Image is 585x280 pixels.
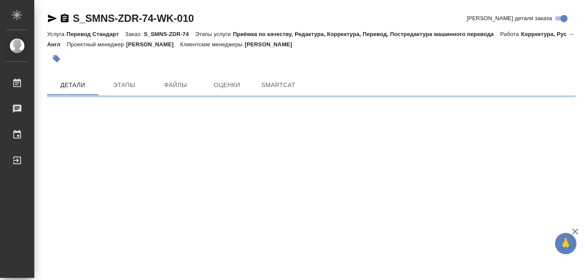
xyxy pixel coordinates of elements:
[206,80,248,90] span: Оценки
[467,14,552,23] span: [PERSON_NAME] детали заказа
[195,31,233,37] p: Этапы услуги
[258,80,299,90] span: SmartCat
[52,80,93,90] span: Детали
[73,12,194,24] a: S_SMNS-ZDR-74-WK-010
[47,49,66,68] button: Добавить тэг
[180,41,245,48] p: Клиентские менеджеры
[104,80,145,90] span: Этапы
[66,31,125,37] p: Перевод Стандарт
[125,31,143,37] p: Заказ:
[47,13,57,24] button: Скопировать ссылку для ЯМессенджера
[155,80,196,90] span: Файлы
[67,41,126,48] p: Проектный менеджер
[47,31,66,37] p: Услуга
[144,31,195,37] p: S_SMNS-ZDR-74
[555,233,576,254] button: 🙏
[558,235,573,253] span: 🙏
[60,13,70,24] button: Скопировать ссылку
[233,31,500,37] p: Приёмка по качеству, Редактура, Корректура, Перевод, Постредактура машинного перевода
[500,31,521,37] p: Работа
[126,41,180,48] p: [PERSON_NAME]
[245,41,298,48] p: [PERSON_NAME]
